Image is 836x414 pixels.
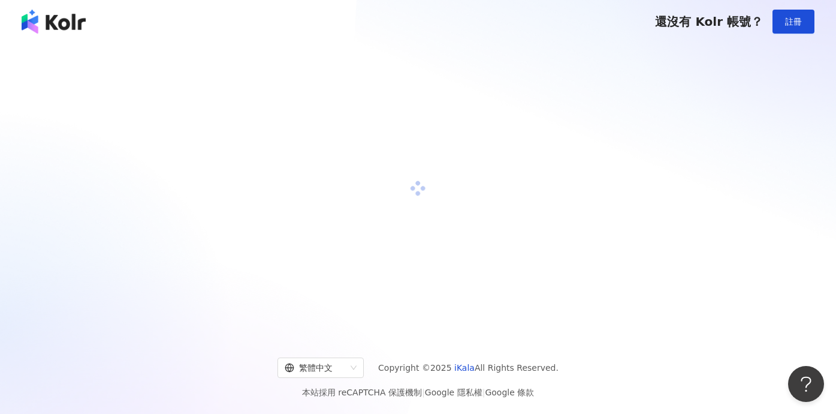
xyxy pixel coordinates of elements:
[655,14,763,29] span: 還沒有 Kolr 帳號？
[425,388,482,397] a: Google 隱私權
[772,10,814,34] button: 註冊
[422,388,425,397] span: |
[302,385,534,400] span: 本站採用 reCAPTCHA 保護機制
[788,366,824,402] iframe: Help Scout Beacon - Open
[285,358,346,377] div: 繁體中文
[454,363,475,373] a: iKala
[378,361,559,375] span: Copyright © 2025 All Rights Reserved.
[485,388,534,397] a: Google 條款
[22,10,86,34] img: logo
[482,388,485,397] span: |
[785,17,802,26] span: 註冊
